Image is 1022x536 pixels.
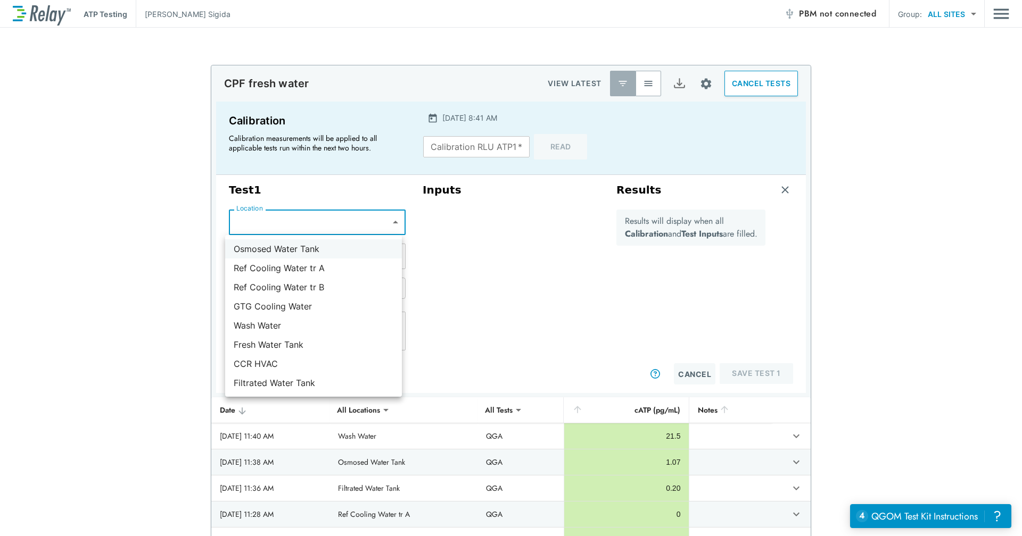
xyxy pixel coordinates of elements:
li: Fresh Water Tank [225,335,402,354]
li: Filtrated Water Tank [225,373,402,392]
li: Ref Cooling Water tr A [225,258,402,278]
li: CCR HVAC [225,354,402,373]
li: GTG Cooling Water [225,297,402,316]
li: Ref Cooling Water tr B [225,278,402,297]
li: Osmosed Water Tank [225,239,402,258]
iframe: Resource center [850,504,1011,528]
li: Wash Water [225,316,402,335]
